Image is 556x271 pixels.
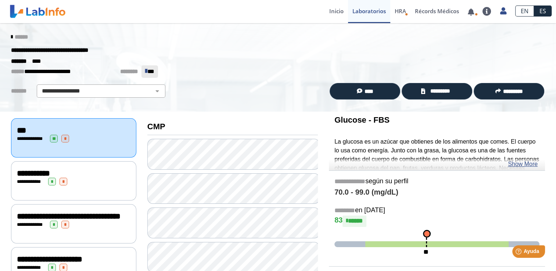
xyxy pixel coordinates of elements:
[491,242,548,263] iframe: Help widget launcher
[515,6,534,17] a: EN
[334,206,539,215] h5: en [DATE]
[334,115,390,124] b: Glucose - FBS
[508,160,538,169] a: Show More
[395,7,406,15] span: HRA
[147,122,165,131] b: CMP
[334,137,539,199] p: La glucosa es un azúcar que obtienes de los alimentos que comes. El cuerpo lo usa como energía. J...
[334,216,539,227] h4: 83
[534,6,552,17] a: ES
[334,177,539,186] h5: según su perfil
[334,188,539,197] h4: 70.0 - 99.0 (mg/dL)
